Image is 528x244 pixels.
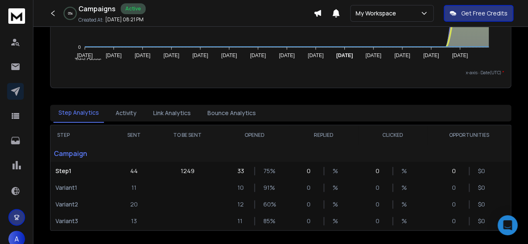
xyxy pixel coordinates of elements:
[68,57,101,63] span: Total Opens
[78,45,81,50] tspan: 0
[423,53,439,58] tspan: [DATE]
[366,53,381,58] tspan: [DATE]
[56,184,108,192] p: Variant 1
[394,53,410,58] tspan: [DATE]
[202,104,261,122] button: Bounce Analytics
[478,167,486,175] p: $ 0
[333,184,341,192] p: %
[155,125,220,145] th: TO BE SENT
[402,167,410,175] p: %
[56,217,108,225] p: Variant 3
[181,167,195,175] p: 1249
[131,184,136,192] p: 11
[57,70,504,76] p: x-axis : Date(UTC)
[356,9,399,18] p: My Workspace
[121,3,146,14] div: Active
[111,104,141,122] button: Activity
[8,8,25,24] img: logo
[376,217,384,225] p: 0
[237,167,246,175] p: 33
[333,200,341,209] p: %
[427,125,511,145] th: OPPORTUNITIES
[358,125,427,145] th: CLICKED
[106,53,121,58] tspan: [DATE]
[263,184,272,192] p: 91 %
[452,200,460,209] p: 0
[444,5,513,22] button: Get Free Credits
[56,200,108,209] p: Variant 2
[130,200,138,209] p: 20
[376,184,384,192] p: 0
[279,53,295,58] tspan: [DATE]
[376,200,384,209] p: 0
[478,200,486,209] p: $ 0
[376,167,384,175] p: 0
[263,200,272,209] p: 60 %
[51,145,113,162] p: Campaign
[237,217,246,225] p: 11
[289,125,359,145] th: REPLIED
[56,167,108,175] p: Step 1
[263,167,272,175] p: 75 %
[307,167,315,175] p: 0
[452,184,460,192] p: 0
[478,217,486,225] p: $ 0
[68,11,73,16] p: 0 %
[498,215,518,235] div: Open Intercom Messenger
[333,217,341,225] p: %
[263,217,272,225] p: 85 %
[130,167,138,175] p: 44
[307,200,315,209] p: 0
[307,217,315,225] p: 0
[113,125,155,145] th: SENT
[51,125,113,145] th: STEP
[164,53,179,58] tspan: [DATE]
[478,184,486,192] p: $ 0
[53,103,104,123] button: Step Analytics
[402,200,410,209] p: %
[308,53,323,58] tspan: [DATE]
[237,200,246,209] p: 12
[192,53,208,58] tspan: [DATE]
[77,53,93,58] tspan: [DATE]
[221,53,237,58] tspan: [DATE]
[148,104,196,122] button: Link Analytics
[402,217,410,225] p: %
[105,16,144,23] p: [DATE] 08:21 PM
[237,184,246,192] p: 10
[402,184,410,192] p: %
[134,53,150,58] tspan: [DATE]
[307,184,315,192] p: 0
[78,17,104,23] p: Created At:
[461,9,508,18] p: Get Free Credits
[78,4,116,14] h1: Campaigns
[336,53,353,58] tspan: [DATE]
[452,53,468,58] tspan: [DATE]
[452,167,460,175] p: 0
[131,217,137,225] p: 13
[333,167,341,175] p: %
[220,125,289,145] th: OPENED
[250,53,266,58] tspan: [DATE]
[452,217,460,225] p: 0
